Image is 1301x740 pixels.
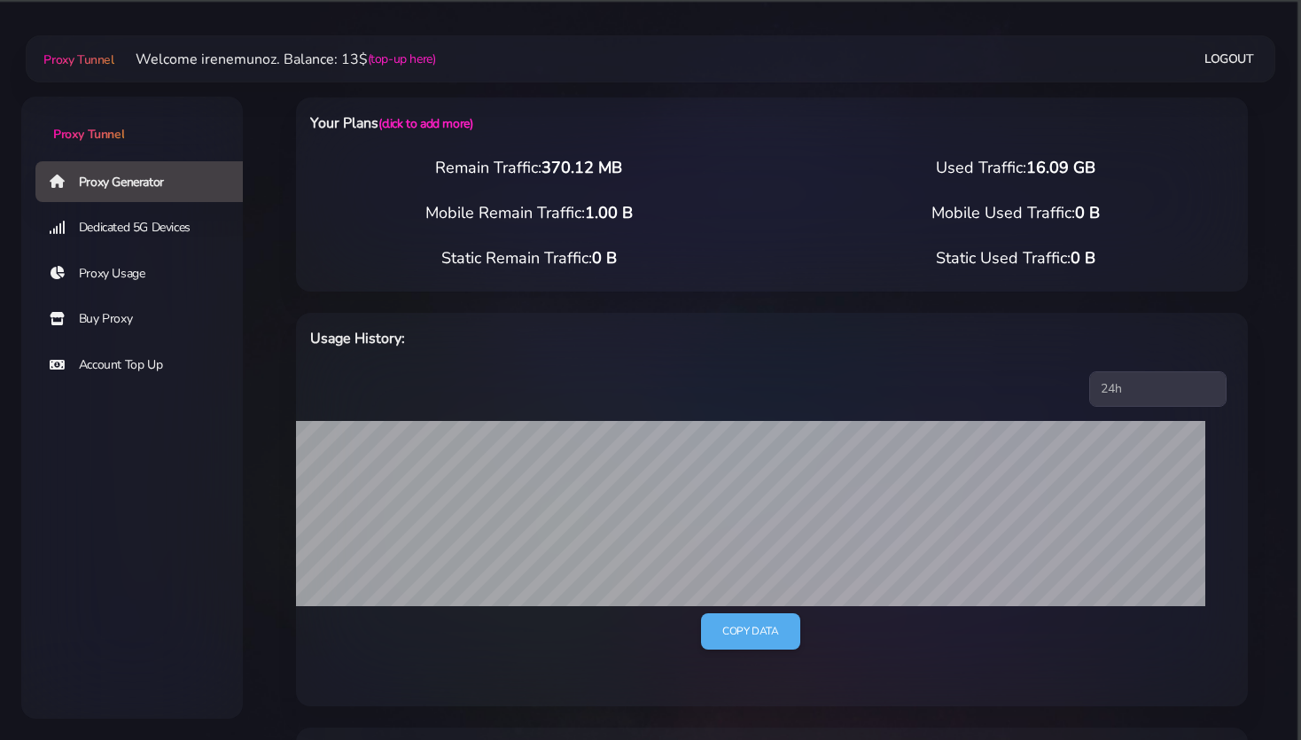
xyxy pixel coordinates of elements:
[772,246,1258,270] div: Static Used Traffic:
[43,51,113,68] span: Proxy Tunnel
[310,112,840,135] h6: Your Plans
[285,246,772,270] div: Static Remain Traffic:
[21,97,243,144] a: Proxy Tunnel
[35,345,257,386] a: Account Top Up
[35,299,257,339] a: Buy Proxy
[1204,43,1254,75] a: Logout
[368,50,436,68] a: (top-up here)
[53,126,124,143] span: Proxy Tunnel
[1026,157,1095,178] span: 16.09 GB
[40,45,113,74] a: Proxy Tunnel
[35,207,257,248] a: Dedicated 5G Devices
[1071,247,1095,269] span: 0 B
[541,157,622,178] span: 370.12 MB
[772,201,1258,225] div: Mobile Used Traffic:
[701,613,799,650] a: Copy data
[772,156,1258,180] div: Used Traffic:
[35,253,257,294] a: Proxy Usage
[285,156,772,180] div: Remain Traffic:
[285,201,772,225] div: Mobile Remain Traffic:
[114,49,436,70] li: Welcome irenemunoz. Balance: 13$
[1075,202,1100,223] span: 0 B
[35,161,257,202] a: Proxy Generator
[592,247,617,269] span: 0 B
[378,115,472,132] a: (click to add more)
[1040,450,1279,718] iframe: Webchat Widget
[310,327,840,350] h6: Usage History:
[585,202,633,223] span: 1.00 B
